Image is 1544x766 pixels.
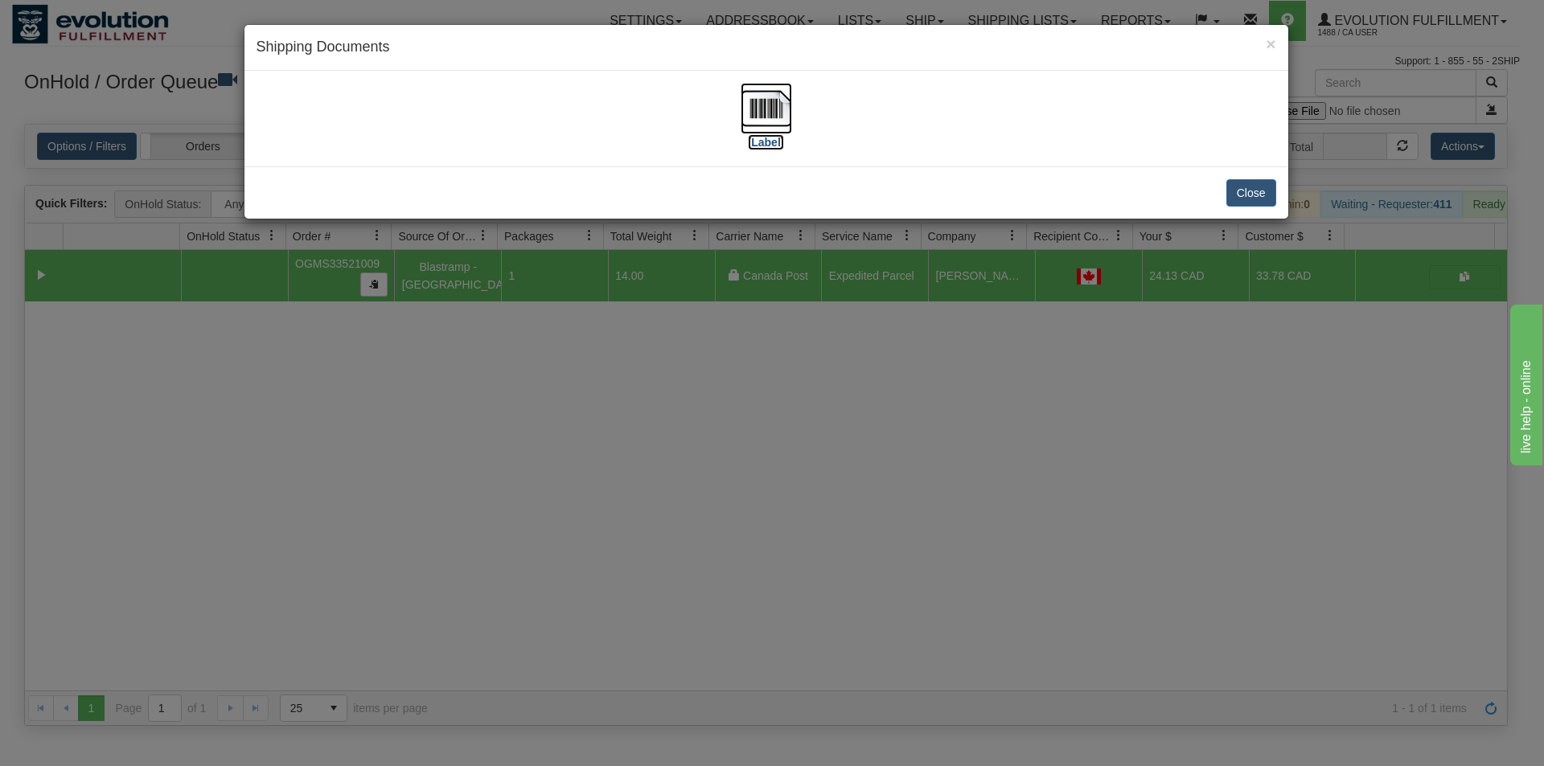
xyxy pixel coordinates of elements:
[741,100,792,148] a: [Label]
[1507,301,1542,465] iframe: chat widget
[1266,35,1275,52] button: Close
[741,83,792,134] img: barcode.jpg
[748,134,785,150] label: [Label]
[1226,179,1276,207] button: Close
[257,37,1276,58] h4: Shipping Documents
[12,10,149,29] div: live help - online
[1266,35,1275,53] span: ×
